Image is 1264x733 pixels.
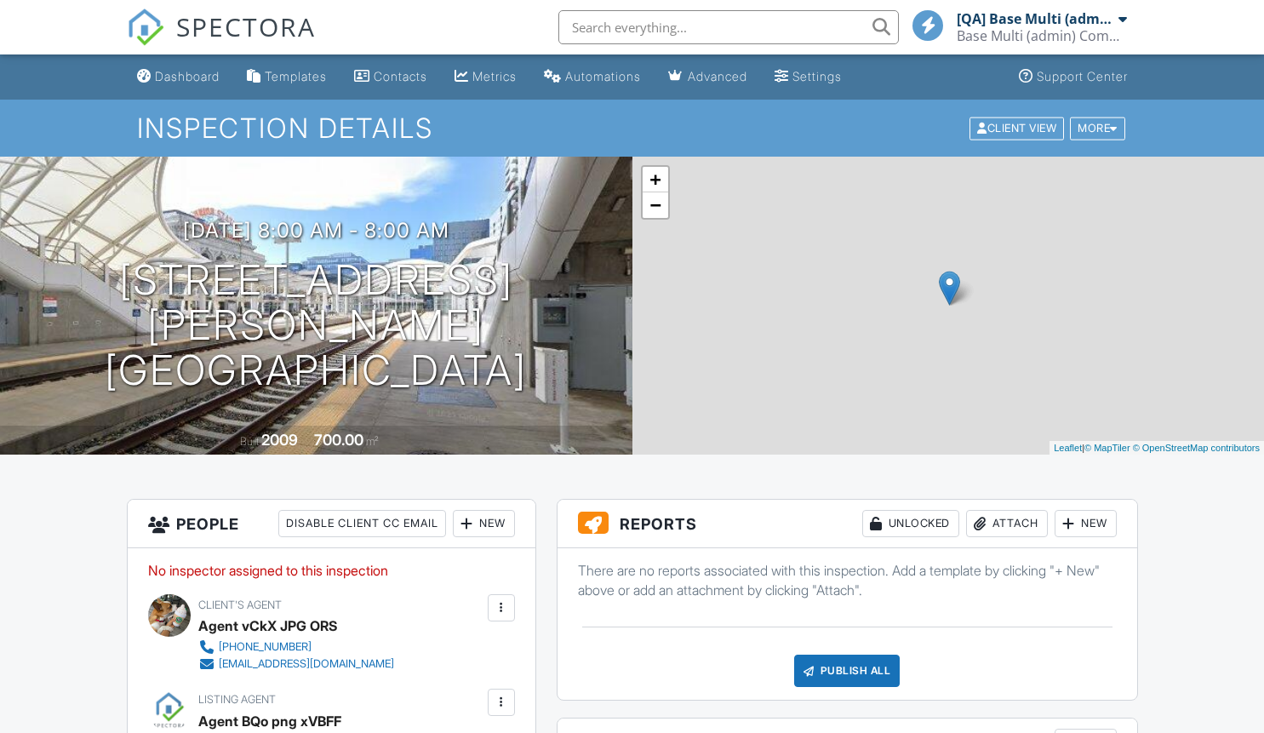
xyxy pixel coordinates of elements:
[183,219,449,242] h3: [DATE] 8:00 am - 8:00 am
[966,510,1048,537] div: Attach
[1133,443,1260,453] a: © OpenStreetMap contributors
[261,431,298,449] div: 2009
[1054,443,1082,453] a: Leaflet
[155,69,220,83] div: Dashboard
[347,61,434,93] a: Contacts
[240,61,334,93] a: Templates
[1070,117,1125,140] div: More
[374,69,427,83] div: Contacts
[314,431,363,449] div: 700.00
[453,510,515,537] div: New
[1050,441,1264,455] div: |
[537,61,648,93] a: Automations (Basic)
[137,113,1126,143] h1: Inspection Details
[792,69,842,83] div: Settings
[1055,510,1117,537] div: New
[661,61,754,93] a: Advanced
[862,510,959,537] div: Unlocked
[472,69,517,83] div: Metrics
[1012,61,1135,93] a: Support Center
[1037,69,1128,83] div: Support Center
[198,613,337,639] a: Agent vCkX JPG ORS
[366,435,379,448] span: m²
[198,693,276,706] span: Listing Agent
[558,10,899,44] input: Search everything...
[219,640,312,654] div: [PHONE_NUMBER]
[128,500,535,548] h3: People
[265,69,327,83] div: Templates
[176,9,316,44] span: SPECTORA
[558,500,1137,548] h3: Reports
[643,192,668,218] a: Zoom out
[127,23,316,59] a: SPECTORA
[219,657,394,671] div: [EMAIL_ADDRESS][DOMAIN_NAME]
[565,69,641,83] div: Automations
[130,61,226,93] a: Dashboard
[27,258,605,392] h1: [STREET_ADDRESS][PERSON_NAME] [GEOGRAPHIC_DATA]
[1084,443,1130,453] a: © MapTiler
[578,561,1117,599] p: There are no reports associated with this inspection. Add a template by clicking "+ New" above or...
[957,27,1127,44] div: Base Multi (admin) Company
[957,10,1114,27] div: [QA] Base Multi (admin)
[448,61,523,93] a: Metrics
[794,655,901,687] div: Publish All
[127,9,164,46] img: The Best Home Inspection Software - Spectora
[968,121,1068,134] a: Client View
[240,435,259,448] span: Built
[198,639,394,656] a: [PHONE_NUMBER]
[198,656,394,673] a: [EMAIL_ADDRESS][DOMAIN_NAME]
[278,510,446,537] div: Disable Client CC Email
[969,117,1064,140] div: Client View
[643,167,668,192] a: Zoom in
[148,561,515,580] p: No inspector assigned to this inspection
[768,61,849,93] a: Settings
[688,69,747,83] div: Advanced
[198,598,282,611] span: Client's Agent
